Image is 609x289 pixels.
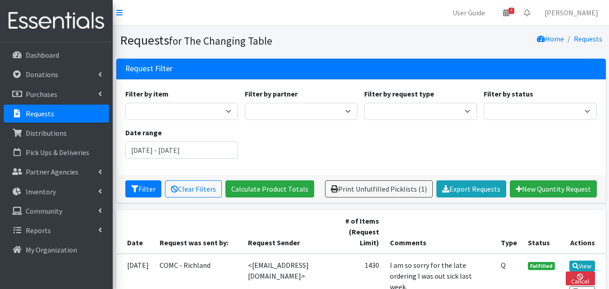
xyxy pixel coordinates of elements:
[165,180,222,197] a: Clear Filters
[225,180,314,197] a: Calculate Product Totals
[26,128,67,138] p: Distributions
[4,241,109,259] a: My Organization
[125,88,169,99] label: Filter by item
[26,167,78,176] p: Partner Agencies
[245,88,298,99] label: Filter by partner
[120,32,358,48] h1: Requests
[26,148,89,157] p: Pick Ups & Deliveries
[4,124,109,142] a: Distributions
[4,183,109,201] a: Inventory
[522,210,560,254] th: Status
[528,262,555,270] span: Fulfilled
[4,202,109,220] a: Community
[4,221,109,239] a: Reports
[508,8,514,14] span: 4
[4,85,109,103] a: Purchases
[4,46,109,64] a: Dashboard
[26,70,58,79] p: Donations
[125,180,161,197] button: Filter
[26,226,51,235] p: Reports
[26,206,62,216] p: Community
[4,6,109,36] img: HumanEssentials
[26,90,57,99] p: Purchases
[445,4,492,22] a: User Guide
[169,34,272,47] small: for The Changing Table
[125,127,162,138] label: Date range
[26,187,56,196] p: Inventory
[537,34,564,43] a: Home
[574,34,602,43] a: Requests
[125,64,173,73] h3: Request Filter
[125,142,238,159] input: January 1, 2011 - December 31, 2011
[325,180,433,197] a: Print Unfulfilled Picklists (1)
[243,210,340,254] th: Request Sender
[496,4,517,22] a: 4
[537,4,605,22] a: [PERSON_NAME]
[495,210,522,254] th: Type
[339,210,385,254] th: # of Items (Request Limit)
[484,88,533,99] label: Filter by status
[560,210,606,254] th: Actions
[154,210,243,254] th: Request was sent by:
[364,88,434,99] label: Filter by request type
[436,180,506,197] a: Export Requests
[501,261,506,270] abbr: Quantity
[569,261,595,271] a: View
[4,105,109,123] a: Requests
[4,65,109,83] a: Donations
[385,210,495,254] th: Comments
[26,50,59,60] p: Dashboard
[26,109,54,118] p: Requests
[4,163,109,181] a: Partner Agencies
[510,180,597,197] a: New Quantity Request
[566,271,595,285] a: Cancel
[26,245,77,254] p: My Organization
[4,143,109,161] a: Pick Ups & Deliveries
[116,210,154,254] th: Date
